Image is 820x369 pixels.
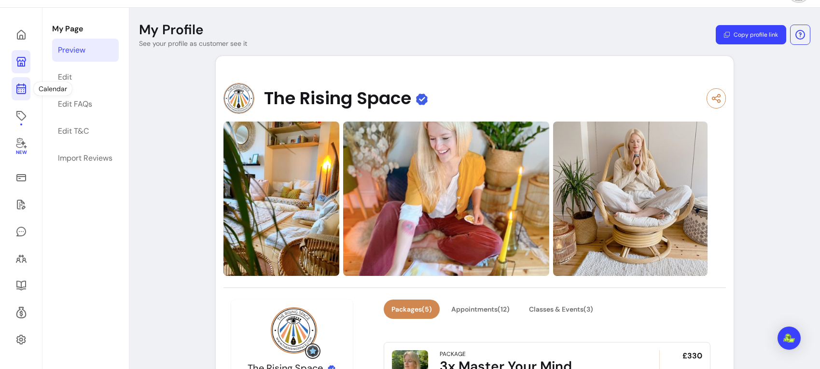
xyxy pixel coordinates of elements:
button: Copy profile link [716,25,786,44]
a: My Page [12,50,30,73]
div: Import Reviews [58,152,112,164]
a: Clients [12,247,30,270]
a: Waivers [12,193,30,216]
div: Package [440,350,466,358]
div: Edit FAQs [58,98,92,110]
button: Classes & Events(3) [521,300,601,319]
div: Calendar [34,82,72,96]
a: Edit FAQs [52,93,119,116]
a: Resources [12,274,30,297]
a: Offerings [12,104,30,127]
img: Provider image [223,83,254,114]
img: Provider image [271,307,317,354]
a: Home [12,23,30,46]
div: Open Intercom Messenger [778,327,801,350]
div: Preview [58,44,85,56]
a: Edit T&C [52,120,119,143]
a: Edit [52,66,119,89]
a: Import Reviews [52,147,119,170]
img: https://d22cr2pskkweo8.cloudfront.net/0a18d819-897e-44ee-b11d-3b14b08c1856 [343,122,549,276]
a: Settings [12,328,30,351]
a: Refer & Earn [12,301,30,324]
div: Edit [58,71,72,83]
button: Appointments(12) [444,300,517,319]
a: New [12,131,30,162]
a: Calendar [12,77,30,100]
div: Edit T&C [58,125,89,137]
a: Preview [52,39,119,62]
img: https://d22cr2pskkweo8.cloudfront.net/3fbd3d03-cede-4553-a014-7ea52aa76c00 [553,122,708,276]
p: See your profile as customer see it [139,39,247,48]
img: https://d22cr2pskkweo8.cloudfront.net/ccc85b40-85c6-4e0e-b2be-b7f63867e760 [223,122,339,276]
p: My Page [52,23,119,35]
button: Packages(5) [384,300,440,319]
span: The Rising Space [264,89,411,108]
span: New [15,150,26,156]
a: My Messages [12,220,30,243]
img: Grow [307,345,319,357]
a: Sales [12,166,30,189]
p: My Profile [139,21,204,39]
